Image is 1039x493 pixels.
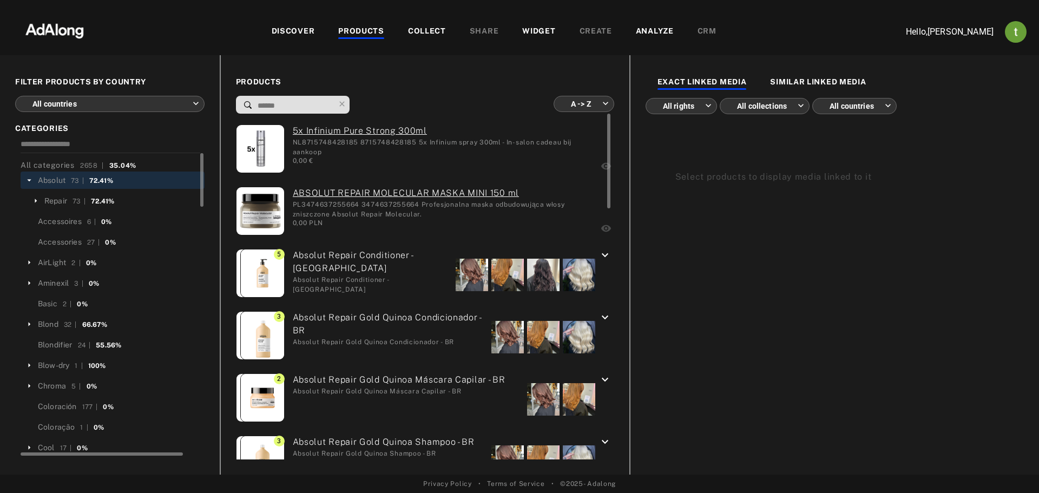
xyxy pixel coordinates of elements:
div: All categories [21,160,136,171]
div: Coloración [38,401,77,412]
img: 7899706189620_EN_01.jpg [239,436,286,484]
div: CREATE [580,25,612,38]
div: Absolut Repair Gold Quinoa Condicionador - BR [293,337,483,347]
div: Repair [44,195,67,207]
p: Hello, [PERSON_NAME] [885,25,994,38]
div: Select products to display media linked to it [675,170,994,183]
div: Absolut Repair Conditioner - [GEOGRAPHIC_DATA] [293,275,448,293]
div: All collections [729,91,804,120]
div: 2 | [63,299,72,309]
img: 3474636975471_EN_1.jpg [227,249,298,297]
div: 0,00 PLN [293,218,593,228]
div: 0% [103,402,113,412]
div: Accessories [38,236,82,248]
span: 3 [274,311,285,322]
div: EXACT LINKED MEDIA [657,76,747,89]
div: 0% [89,279,99,288]
div: Absolut Repair Gold Quinoa Shampoo - BR [293,449,475,458]
div: All rights [655,91,712,120]
div: SIMILAR LINKED MEDIA [770,76,866,89]
span: • [478,479,481,489]
i: keyboard_arrow_down [599,373,611,386]
a: (ada-lorealpro-3720) ABSOLUT REPAIR MOLECULAR MASKA MINI 150 ml: PL3474637255664 3474637255664 Pr... [293,187,593,200]
div: Cool [38,442,55,453]
button: Account settings [1002,18,1029,45]
div: CRM [698,25,716,38]
div: A -> Z [563,89,609,118]
a: Terms of Service [487,479,544,489]
div: 73 | [71,176,84,186]
div: 6 | [87,217,96,227]
div: 32 | [64,320,77,330]
div: 0% [87,382,97,391]
div: Accessoires [38,216,82,227]
div: 5 | [71,382,81,391]
a: Privacy Policy [423,479,472,489]
div: 17 | [60,443,72,453]
div: 0% [101,217,111,227]
img: 7899706189668_EN_1.jpg [227,374,298,422]
span: 2 [274,373,285,384]
div: WIDGET [522,25,555,38]
span: 3 [274,436,285,446]
div: 27 | [87,238,100,247]
div: 0,00 € [293,156,593,166]
div: 3 | [74,279,83,288]
div: Absolut Repair Gold Quinoa Máscara Capilar - BR [293,386,505,396]
div: Blond [38,319,58,330]
div: 1 | [80,423,88,432]
span: • [551,479,554,489]
div: All countries [822,91,891,120]
div: 0% [105,238,115,247]
div: 177 | [82,402,98,412]
img: 7899706189941_EN_01.jpg [239,312,286,359]
iframe: Chat Widget [985,441,1039,493]
div: 1 | [75,361,83,371]
div: Chroma [38,380,66,392]
img: 8715748428185_EN_1.jpg [236,125,284,173]
img: 63233d7d88ed69de3c212112c67096b6.png [7,14,102,46]
img: ACg8ocJj1Mp6hOb8A41jL1uwSMxz7God0ICt0FEFk954meAQ=s96-c [1005,21,1027,43]
div: 2658 | [80,161,104,170]
a: (ada-lorealpro-2155) 5x Infinium Pure Strong 300ml: NL8715748428185 8715748428185 5x Infinium spr... [293,124,593,137]
div: Blondifier [38,339,73,351]
div: 24 | [78,340,91,350]
i: keyboard_arrow_down [599,311,611,324]
div: 72.41% [91,196,115,206]
span: © 2025 - Adalong [560,479,616,489]
div: PL3474637255664 3474637255664 Profesjonalna maska odbudowująca włosy zniszczone Absolut Repair Mo... [293,200,593,218]
div: Basic [38,298,57,310]
div: COLLECT [408,25,446,38]
div: 35.04% [109,161,136,170]
div: Aminexil [38,278,69,289]
div: Blow-dry [38,360,69,371]
div: 100% [88,361,106,371]
span: PRODUCTS [236,76,614,88]
div: NL8715748428185 8715748428185 5x Infinium spray 300ml - In-salon cadeau bij aankoop [293,137,593,156]
div: AirLight [38,257,66,268]
span: CATEGORIES [15,123,205,134]
div: 2 | [71,258,81,268]
div: All countries [25,89,199,118]
img: 7899706189644_EN_01.jpg [236,312,284,359]
span: FILTER PRODUCTS BY COUNTRY [15,76,205,88]
div: 0% [86,258,96,268]
div: Absolut [38,175,65,186]
div: DISCOVER [272,25,315,38]
div: 66.67% [82,320,108,330]
div: Coloração [38,422,75,433]
div: 72.41% [89,176,113,186]
div: 55.56% [96,340,121,350]
div: 0% [77,299,87,309]
div: 73 | [73,196,86,206]
div: 0% [77,443,87,453]
i: keyboard_arrow_down [599,249,611,262]
div: ANALYZE [636,25,674,38]
div: 0% [94,423,104,432]
div: PRODUCTS [338,25,384,38]
div: SHARE [470,25,499,38]
span: 5 [274,249,285,260]
img: 3474637255664_EN_1.jpg [236,187,284,235]
i: keyboard_arrow_down [599,436,611,449]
